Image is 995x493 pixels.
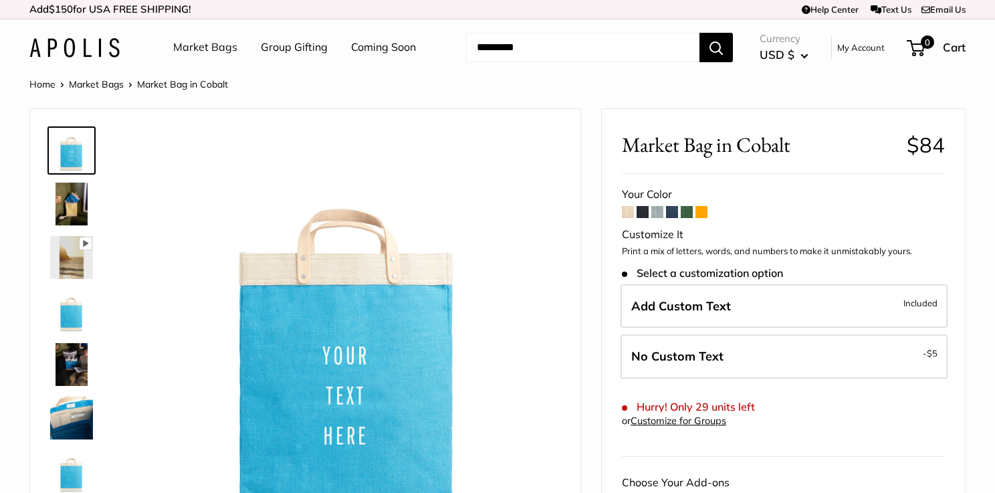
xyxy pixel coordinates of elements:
[47,340,96,389] a: Market Bag in Cobalt
[466,33,699,62] input: Search...
[908,37,966,58] a: 0 Cart
[622,225,945,245] div: Customize It
[699,33,733,62] button: Search
[50,450,93,493] img: Market Bag in Cobalt
[50,343,93,386] img: Market Bag in Cobalt
[760,29,808,48] span: Currency
[137,78,228,90] span: Market Bag in Cobalt
[923,345,937,361] span: -
[50,183,93,225] img: Market Bag in Cobalt
[261,37,328,58] a: Group Gifting
[907,132,945,158] span: $84
[47,180,96,228] a: Market Bag in Cobalt
[351,37,416,58] a: Coming Soon
[921,35,934,49] span: 0
[29,78,56,90] a: Home
[921,4,966,15] a: Email Us
[622,412,726,430] div: or
[47,233,96,282] a: Market Bag in Cobalt
[760,44,808,66] button: USD $
[622,267,783,280] span: Select a customization option
[29,76,228,93] nav: Breadcrumb
[871,4,911,15] a: Text Us
[622,401,755,413] span: Hurry! Only 29 units left
[903,295,937,311] span: Included
[50,397,93,439] img: Market Bag in Cobalt
[631,298,731,314] span: Add Custom Text
[69,78,124,90] a: Market Bags
[631,415,726,427] a: Customize for Groups
[50,129,93,172] img: Market Bag in Cobalt
[622,245,945,258] p: Print a mix of letters, words, and numbers to make it unmistakably yours.
[47,126,96,175] a: Market Bag in Cobalt
[621,334,948,379] label: Leave Blank
[631,349,724,364] span: No Custom Text
[943,40,966,54] span: Cart
[47,394,96,442] a: Market Bag in Cobalt
[622,132,897,157] span: Market Bag in Cobalt
[29,38,120,58] img: Apolis
[173,37,237,58] a: Market Bags
[47,287,96,335] a: Market Bag in Cobalt
[622,185,945,205] div: Your Color
[621,284,948,328] label: Add Custom Text
[760,47,794,62] span: USD $
[49,3,73,15] span: $150
[50,290,93,332] img: Market Bag in Cobalt
[50,236,93,279] img: Market Bag in Cobalt
[802,4,859,15] a: Help Center
[837,39,885,56] a: My Account
[927,348,937,359] span: $5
